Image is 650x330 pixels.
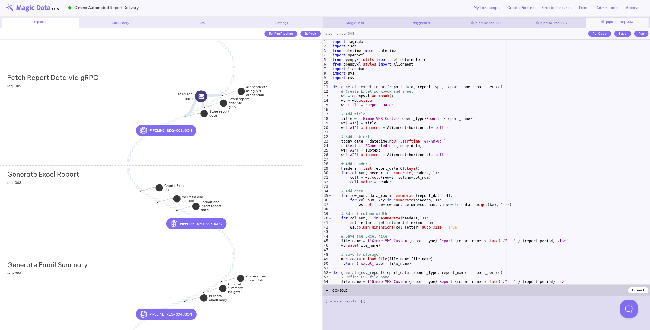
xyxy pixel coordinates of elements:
div: Pipeline [2,18,79,28]
div: 55 [323,284,329,289]
div: Settings [243,21,321,25]
div: 11 [323,85,329,89]
div: 3 [323,49,327,53]
span: Toggle code folding, rows 35 through 37 [328,194,331,198]
div: 22 [323,135,329,139]
div: 18 [323,117,329,121]
div: 29 [323,166,329,171]
div: 13 [323,94,329,98]
div: Format and insert report data [177,210,207,222]
div: 24 [323,144,329,148]
div: Add title and subtext [158,201,188,209]
div: 4 [323,53,327,58]
div: Re-Code [588,31,611,37]
div: Re-Run Pipeline [264,31,297,37]
button: pipeline_req-003.json [166,218,226,229]
div: Expand [628,287,648,293]
div: 43 [323,230,329,234]
div: 36 [323,198,329,203]
div: 17 [323,112,329,117]
div: 47 [323,248,329,252]
div: Save [614,31,631,37]
div: 9 [323,76,327,80]
div: 54 [323,280,329,284]
img: beta-logo.png [6,4,59,12]
div: 53 [323,275,329,280]
div: Store report data [186,116,216,124]
div: 25 [323,148,329,153]
div: 30 [323,171,329,175]
div: pipeline: req-003 [322,28,354,40]
div: resourcedatasource icon [216,100,245,112]
div: 48 [323,252,329,257]
div: 39 [323,212,329,216]
div: 40 [323,216,329,221]
div: Run [634,31,648,37]
div: Playground [389,21,452,25]
div: Authenticate using API credentials [223,95,253,106]
span: Toggle code folding, rows 40 through 42 [328,216,331,221]
button: pipeline_req-002.json [136,125,196,136]
span: Toggle code folding, rows 52 through 70 [328,271,331,275]
div: 19 [323,121,329,126]
div: {'generated_reports': []} [322,296,650,330]
div: Generate summary insights [204,292,235,303]
strong: Generate summary insights [228,282,244,294]
strong: Format and insert report data [201,200,221,212]
a: My Landscape [474,5,500,11]
h2: Generate Email Summary [7,261,88,269]
div: 49 [323,257,329,261]
span: data [178,96,193,101]
span: req-002 [7,84,21,88]
strong: resource [178,91,193,96]
div: 52 [323,271,329,275]
div: 20 [323,126,329,130]
div: pipeline_req-002.json [166,125,226,136]
a: Create Resource [542,5,572,11]
strong: Prepare email body [209,294,227,302]
span: CONSOLE [332,289,347,293]
div: 37 [323,203,329,207]
span: Toggle code folding, rows 30 through 32 [328,171,331,175]
div: 27 [323,157,329,162]
div: pipeline: req-001 [455,21,517,25]
div: pipeline: req-003 [586,18,648,28]
strong: Create Excel file [164,184,186,192]
span: Toggle code folding, rows 36 through 37 [328,198,331,203]
div: 5 [323,58,327,62]
div: 34 [323,189,329,194]
span: Gimme Automated Report Delivery [74,5,139,11]
iframe: Toggle Customer Support [620,300,638,318]
div: 32 [323,180,329,184]
div: Magic Data [324,21,386,25]
div: 46 [323,243,329,248]
div: 31 [323,175,329,180]
div: Run History [82,21,160,25]
a: Create Pipeline [507,5,534,11]
div: 23 [323,139,329,144]
div: 8 [323,71,327,76]
div: 42 [323,225,329,230]
span: req-004 [7,271,21,275]
div: 12 [323,89,329,94]
div: pipeline_req-004.json [166,309,226,320]
h2: Fetch Report Data Via gRPC [7,74,98,82]
span: Toggle code folding, rows 11 through 50 [328,85,331,89]
div: 1 [323,40,327,44]
strong: Process raw report data [245,274,266,282]
strong: Authenticate using API credentials [246,85,268,97]
div: 2 [323,44,327,49]
div: 16 [323,107,329,112]
div: Fetch report data via gRPC [205,107,235,118]
img: source icon [198,94,204,99]
div: Files [162,21,240,25]
div: 44 [323,234,329,239]
button: pipeline_req-004.json [136,309,196,320]
div: 26 [323,153,329,157]
div: pipeline: req-002 [520,21,583,25]
a: Reset [579,5,589,11]
strong: Add title and subtext [182,195,203,203]
div: Create Excel file [141,190,171,198]
span: req-003 [7,181,21,185]
div: 15 [323,103,329,107]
